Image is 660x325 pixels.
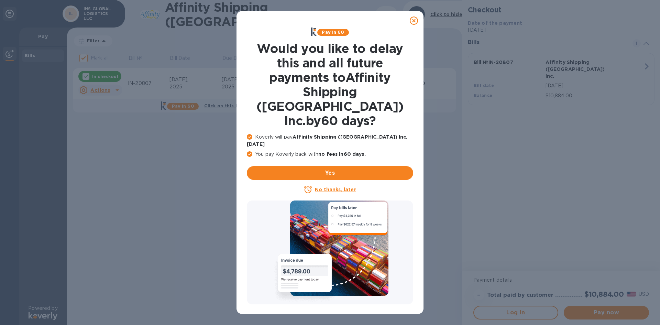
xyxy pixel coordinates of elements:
[247,134,408,147] b: Affinity Shipping ([GEOGRAPHIC_DATA]) Inc. [DATE]
[247,166,413,180] button: Yes
[315,187,356,192] u: No thanks, later
[247,133,413,148] p: Koverly will pay
[252,169,408,177] span: Yes
[322,30,344,35] b: Pay in 60
[247,41,413,128] h1: Would you like to delay this and all future payments to Affinity Shipping ([GEOGRAPHIC_DATA]) Inc...
[247,151,413,158] p: You pay Koverly back with
[318,151,365,157] b: no fees in 60 days .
